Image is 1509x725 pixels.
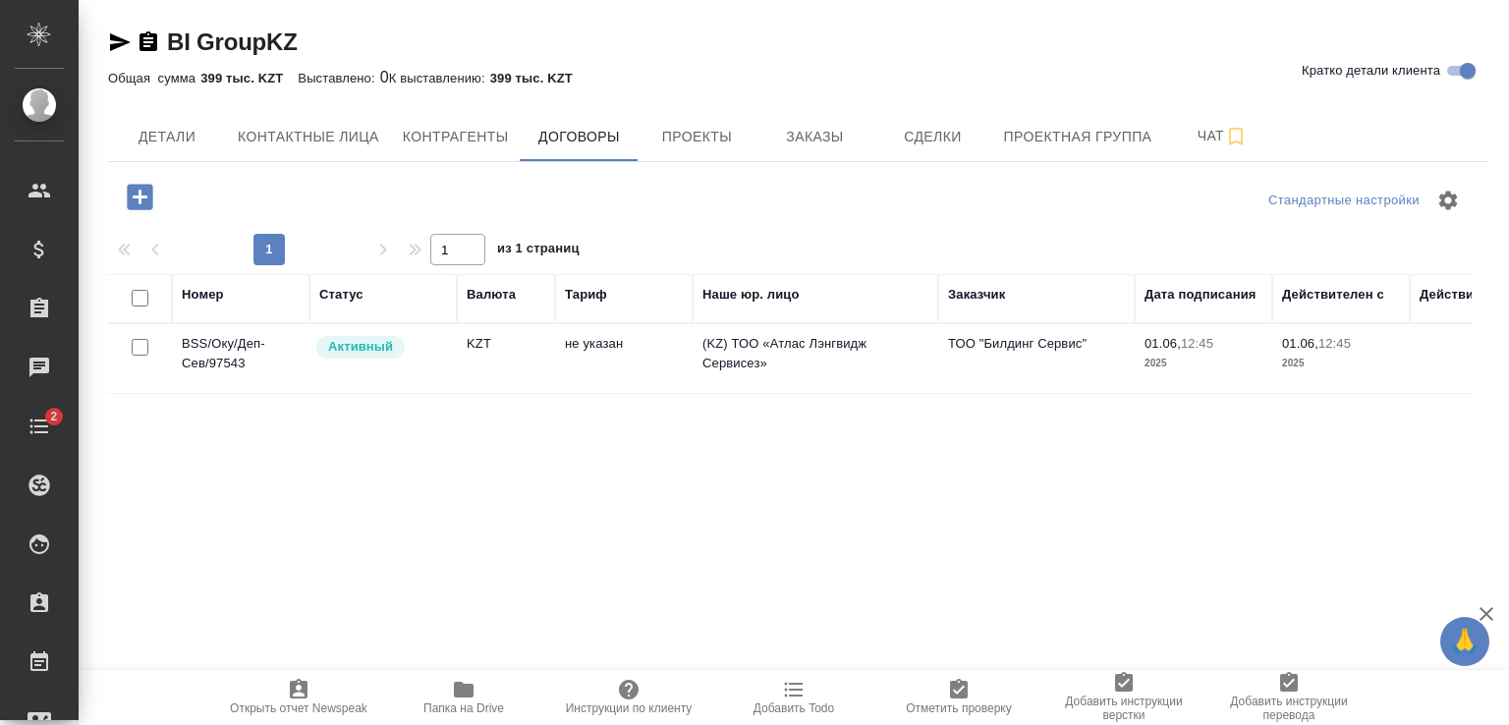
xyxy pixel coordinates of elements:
button: Открыть отчет Newspeak [216,670,381,725]
span: Добавить инструкции верстки [1053,695,1195,722]
div: Номер [182,285,224,305]
span: Открыть отчет Newspeak [230,701,367,715]
svg: Подписаться [1224,125,1248,148]
button: Добавить Todo [711,670,876,725]
div: Заказчик [948,285,1005,305]
td: (KZ) ТОО «Атлас Лэнгвидж Сервисез» [693,324,938,393]
span: Проекты [649,125,744,149]
p: 01.06, [1145,336,1181,351]
p: 01.06, [1282,336,1318,351]
p: 12:45 [1318,336,1351,351]
p: 399 тыс. KZT [490,71,587,85]
button: Папка на Drive [381,670,546,725]
p: Активный [328,337,393,357]
span: Контактные лица [238,125,379,149]
p: 12:45 [1181,336,1213,351]
span: Контрагенты [403,125,509,149]
button: Инструкции по клиенту [546,670,711,725]
div: Статус [319,285,363,305]
div: Действителен с [1282,285,1384,305]
button: Добавить инструкции перевода [1206,670,1371,725]
div: Валюта [467,285,516,305]
td: BSS/Оку/Деп-Сев/97543 [172,324,309,393]
button: Скопировать ссылку для ЯМессенджера [108,30,132,54]
span: Добавить инструкции перевода [1218,695,1360,722]
td: KZT [457,324,555,393]
div: split button [1263,186,1425,216]
span: Заказы [767,125,862,149]
button: Скопировать ссылку [137,30,160,54]
div: Дата подписания [1145,285,1257,305]
p: Общая сумма [108,71,200,85]
span: Детали [120,125,214,149]
span: Сделки [885,125,979,149]
div: Тариф [565,285,607,305]
span: Папка на Drive [423,701,504,715]
span: Инструкции по клиенту [566,701,693,715]
button: 🙏 [1440,617,1489,666]
div: 0 [108,66,1487,89]
button: Добавить инструкции верстки [1041,670,1206,725]
span: Настроить таблицу [1425,177,1472,224]
td: не указан [555,324,693,393]
p: 2025 [1282,354,1400,373]
span: 🙏 [1448,621,1481,662]
div: Наше юр. лицо [702,285,800,305]
span: Проектная группа [1003,125,1151,149]
p: 399 тыс. KZT [200,71,298,85]
button: Отметить проверку [876,670,1041,725]
span: 2 [38,407,69,426]
a: 2 [5,402,74,451]
span: Договоры [531,125,626,149]
p: ТОО "Билдинг Сервис" [948,334,1125,354]
p: Выставлено: [298,71,379,85]
span: Кратко детали клиента [1302,61,1440,81]
p: К выставлению: [389,71,490,85]
span: Отметить проверку [906,701,1011,715]
button: Добавить договор [113,177,167,217]
span: Чат [1175,124,1269,148]
p: 2025 [1145,354,1262,373]
span: Добавить Todo [754,701,834,715]
a: BI GroupKZ [167,28,298,55]
span: из 1 страниц [497,237,580,265]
